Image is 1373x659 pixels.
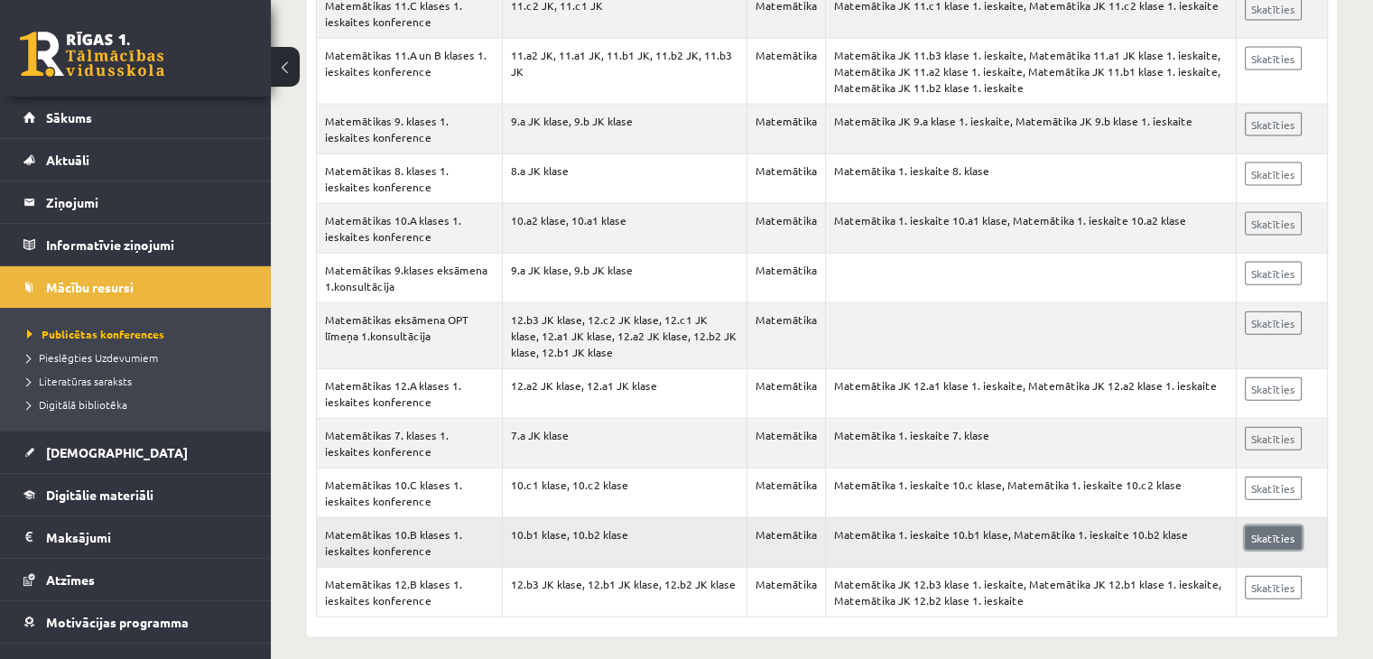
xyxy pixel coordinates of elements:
[27,326,253,342] a: Publicētas konferences
[747,518,825,568] td: Matemātika
[23,432,248,473] a: [DEMOGRAPHIC_DATA]
[747,154,825,204] td: Matemātika
[23,559,248,600] a: Atzīmes
[27,396,253,413] a: Digitālā bibliotēka
[20,32,164,77] a: Rīgas 1. Tālmācības vidusskola
[46,516,248,558] legend: Maksājumi
[27,327,164,341] span: Publicētas konferences
[317,303,503,369] td: Matemātikas eksāmena OPT līmeņa 1.konsultācija
[1245,262,1302,285] a: Skatīties
[825,419,1236,469] td: Matemātika 1. ieskaite 7. klase
[825,105,1236,154] td: Matemātika JK 9.a klase 1. ieskaite, Matemātika JK 9.b klase 1. ieskaite
[46,224,248,265] legend: Informatīvie ziņojumi
[317,39,503,105] td: Matemātikas 11.A un B klases 1. ieskaites konference
[23,181,248,223] a: Ziņojumi
[503,154,747,204] td: 8.a JK klase
[747,419,825,469] td: Matemātika
[46,279,134,295] span: Mācību resursi
[1245,311,1302,335] a: Skatīties
[46,487,153,503] span: Digitālie materiāli
[747,105,825,154] td: Matemātika
[503,39,747,105] td: 11.a2 JK, 11.a1 JK, 11.b1 JK, 11.b2 JK, 11.b3 JK
[1245,427,1302,450] a: Skatīties
[1245,377,1302,401] a: Skatīties
[317,254,503,303] td: Matemātikas 9.klases eksāmena 1.konsultācija
[825,518,1236,568] td: Matemātika 1. ieskaite 10.b1 klase, Matemātika 1. ieskaite 10.b2 klase
[503,518,747,568] td: 10.b1 klase, 10.b2 klase
[23,601,248,643] a: Motivācijas programma
[46,181,248,223] legend: Ziņojumi
[23,224,248,265] a: Informatīvie ziņojumi
[825,469,1236,518] td: Matemātika 1. ieskaite 10.c klase, Matemātika 1. ieskaite 10.c2 klase
[317,154,503,204] td: Matemātikas 8. klases 1. ieskaites konference
[317,568,503,617] td: Matemātikas 12.B klases 1. ieskaites konference
[747,204,825,254] td: Matemātika
[503,369,747,419] td: 12.a2 JK klase, 12.a1 JK klase
[1245,47,1302,70] a: Skatīties
[46,152,89,168] span: Aktuāli
[747,369,825,419] td: Matemātika
[747,568,825,617] td: Matemātika
[46,109,92,125] span: Sākums
[27,373,253,389] a: Literatūras saraksts
[825,568,1236,617] td: Matemātika JK 12.b3 klase 1. ieskaite, Matemātika JK 12.b1 klase 1. ieskaite, Matemātika JK 12.b2...
[503,419,747,469] td: 7.a JK klase
[747,303,825,369] td: Matemātika
[27,374,132,388] span: Literatūras saraksts
[27,349,253,366] a: Pieslēgties Uzdevumiem
[1245,477,1302,500] a: Skatīties
[23,139,248,181] a: Aktuāli
[317,419,503,469] td: Matemātikas 7. klases 1. ieskaites konference
[317,469,503,518] td: Matemātikas 10.C klases 1. ieskaites konference
[1245,526,1302,550] a: Skatīties
[46,571,95,588] span: Atzīmes
[46,614,189,630] span: Motivācijas programma
[825,39,1236,105] td: Matemātika JK 11.b3 klase 1. ieskaite, Matemātika 11.a1 JK klase 1. ieskaite, Matemātika JK 11.a2...
[1245,113,1302,136] a: Skatīties
[503,204,747,254] td: 10.a2 klase, 10.a1 klase
[503,105,747,154] td: 9.a JK klase, 9.b JK klase
[27,350,158,365] span: Pieslēgties Uzdevumiem
[503,568,747,617] td: 12.b3 JK klase, 12.b1 JK klase, 12.b2 JK klase
[825,369,1236,419] td: Matemātika JK 12.a1 klase 1. ieskaite, Matemātika JK 12.a2 klase 1. ieskaite
[503,254,747,303] td: 9.a JK klase, 9.b JK klase
[23,97,248,138] a: Sākums
[1245,162,1302,186] a: Skatīties
[1245,576,1302,599] a: Skatīties
[503,469,747,518] td: 10.c1 klase, 10.c2 klase
[747,39,825,105] td: Matemātika
[503,303,747,369] td: 12.b3 JK klase, 12.c2 JK klase, 12.c1 JK klase, 12.a1 JK klase, 12.a2 JK klase, 12.b2 JK klase, 1...
[317,105,503,154] td: Matemātikas 9. klases 1. ieskaites konference
[23,266,248,308] a: Mācību resursi
[825,204,1236,254] td: Matemātika 1. ieskaite 10.a1 klase, Matemātika 1. ieskaite 10.a2 klase
[317,204,503,254] td: Matemātikas 10.A klases 1. ieskaites konference
[317,518,503,568] td: Matemātikas 10.B klases 1. ieskaites konference
[747,254,825,303] td: Matemātika
[1245,212,1302,236] a: Skatīties
[23,516,248,558] a: Maksājumi
[46,444,188,460] span: [DEMOGRAPHIC_DATA]
[27,397,127,412] span: Digitālā bibliotēka
[747,469,825,518] td: Matemātika
[23,474,248,515] a: Digitālie materiāli
[825,154,1236,204] td: Matemātika 1. ieskaite 8. klase
[317,369,503,419] td: Matemātikas 12.A klases 1. ieskaites konference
